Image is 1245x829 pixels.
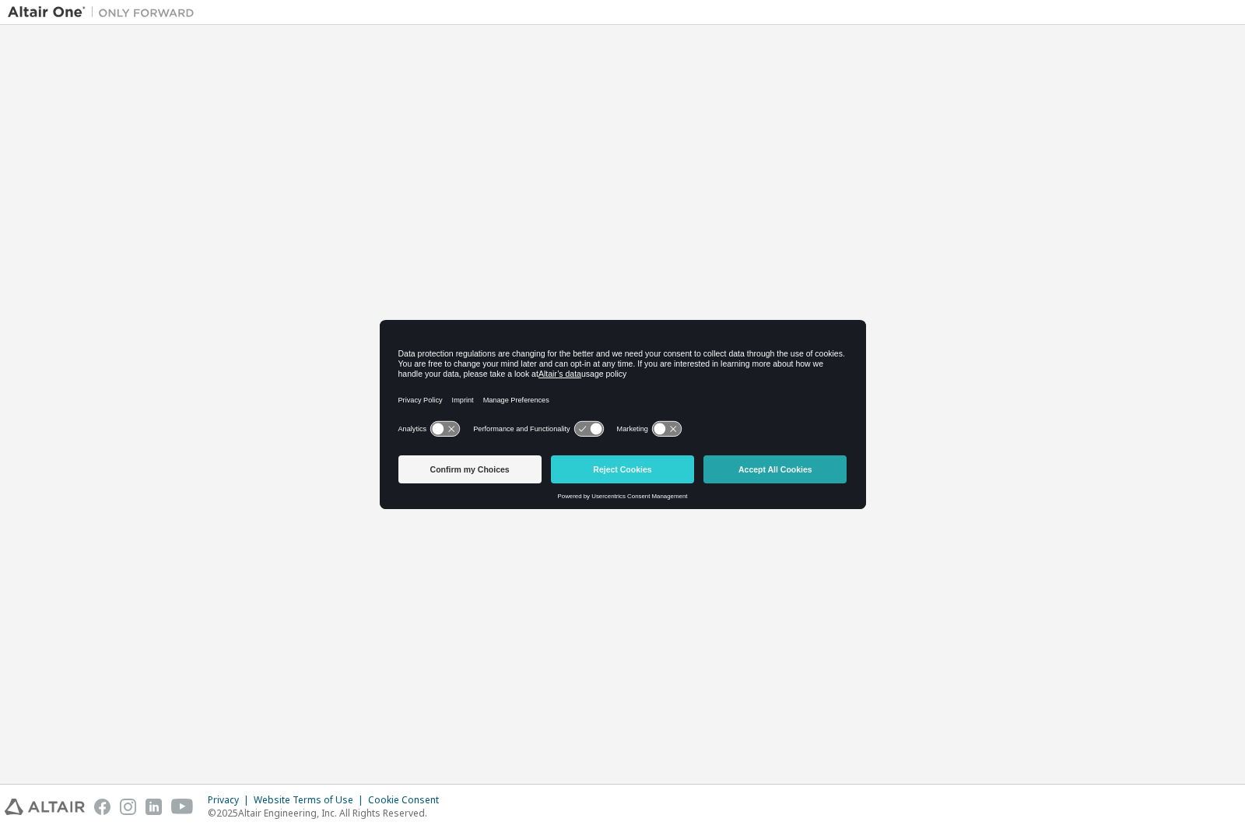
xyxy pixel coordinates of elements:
[254,794,368,806] div: Website Terms of Use
[171,799,194,815] img: youtube.svg
[8,5,202,20] img: Altair One
[208,806,448,820] p: © 2025 Altair Engineering, Inc. All Rights Reserved.
[5,799,85,815] img: altair_logo.svg
[146,799,162,815] img: linkedin.svg
[208,794,254,806] div: Privacy
[94,799,110,815] img: facebook.svg
[120,799,136,815] img: instagram.svg
[368,794,448,806] div: Cookie Consent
